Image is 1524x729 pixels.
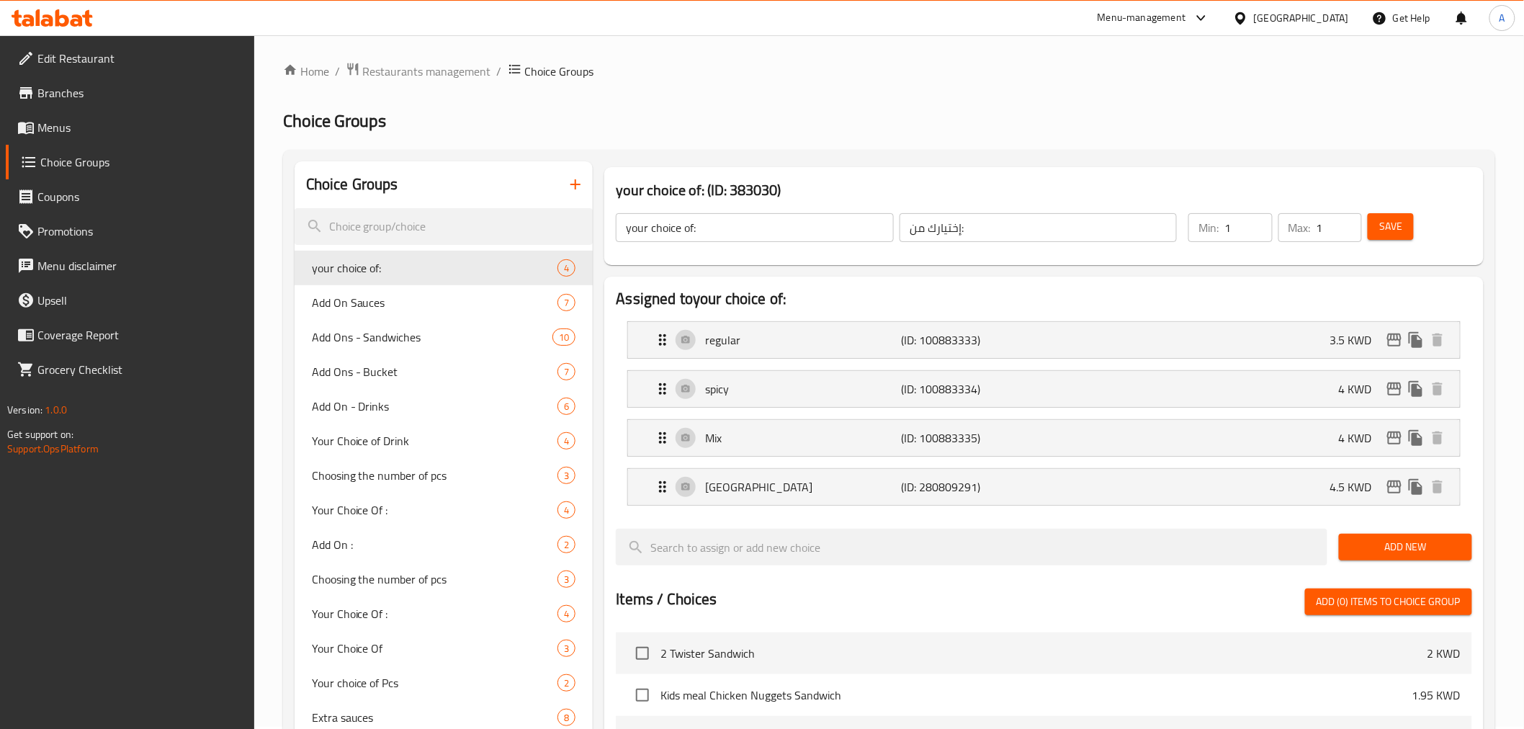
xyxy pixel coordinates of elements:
div: Choosing the number of pcs3 [295,458,593,493]
a: Choice Groups [6,145,254,179]
a: Coupons [6,179,254,214]
button: delete [1427,476,1448,498]
input: search [295,208,593,245]
p: 4 KWD [1339,429,1384,447]
a: Upsell [6,283,254,318]
div: Choices [557,363,575,380]
span: Your Choice Of [312,640,558,657]
h2: Assigned to your choice of: [616,288,1471,310]
span: 4 [558,434,575,448]
h2: Items / Choices [616,589,717,610]
div: Add Ons - Bucket7 [295,354,593,389]
div: Choosing the number of pcs3 [295,562,593,596]
button: duplicate [1405,476,1427,498]
h2: Choice Groups [306,174,398,195]
div: Choices [557,432,575,450]
div: Choices [557,709,575,726]
button: Save [1368,213,1414,240]
a: Home [283,63,329,80]
div: Choices [557,674,575,692]
span: Save [1379,218,1402,236]
div: Expand [628,420,1459,456]
span: Add Ons - Bucket [312,363,558,380]
span: 3 [558,469,575,483]
span: Select choice [627,680,658,710]
span: Your Choice Of : [312,605,558,622]
span: Menu disclaimer [37,257,243,274]
button: edit [1384,427,1405,449]
span: Menus [37,119,243,136]
div: Menu-management [1098,9,1186,27]
div: Expand [628,371,1459,407]
span: Restaurants management [363,63,491,80]
div: Choices [557,398,575,415]
span: Edit Restaurant [37,50,243,67]
span: A [1500,10,1505,26]
div: Choices [557,605,575,622]
span: 1.0.0 [45,401,67,419]
span: Add On : [312,536,558,553]
span: 7 [558,296,575,310]
span: 4 [558,607,575,621]
span: Grocery Checklist [37,361,243,378]
div: Add On Sauces7 [295,285,593,320]
span: 7 [558,365,575,379]
a: Promotions [6,214,254,249]
li: / [335,63,340,80]
span: 4 [558,504,575,517]
span: Kids meal Chicken Nuggets Sandwich [660,686,1412,704]
span: Your Choice Of : [312,501,558,519]
div: Add On - Drinks6 [295,389,593,424]
span: Your choice of Pcs [312,674,558,692]
span: Version: [7,401,42,419]
span: Add On Sauces [312,294,558,311]
div: Choices [552,328,575,346]
p: Min: [1198,219,1219,236]
span: your choice of: [312,259,558,277]
span: Branches [37,84,243,102]
div: Choices [557,571,575,588]
span: 10 [553,331,575,344]
p: 4.5 KWD [1330,478,1384,496]
button: edit [1384,476,1405,498]
p: (ID: 280809291) [902,478,1033,496]
span: Choosing the number of pcs [312,571,558,588]
a: Coverage Report [6,318,254,352]
li: Expand [616,413,1471,462]
div: Your Choice Of :4 [295,493,593,527]
div: Your choice of Pcs2 [295,666,593,700]
button: delete [1427,378,1448,400]
a: Support.OpsPlatform [7,439,99,458]
button: duplicate [1405,378,1427,400]
button: edit [1384,378,1405,400]
div: Choices [557,467,575,484]
button: edit [1384,329,1405,351]
div: Expand [628,322,1459,358]
li: Expand [616,462,1471,511]
div: Add On :2 [295,527,593,562]
div: Choices [557,501,575,519]
span: Choosing the number of pcs [312,467,558,484]
span: Add Ons - Sandwiches [312,328,553,346]
div: Choices [557,294,575,311]
a: Menu disclaimer [6,249,254,283]
span: Coverage Report [37,326,243,344]
span: Add On - Drinks [312,398,558,415]
button: delete [1427,329,1448,351]
span: Promotions [37,223,243,240]
div: your choice of:4 [295,251,593,285]
span: 3 [558,573,575,586]
div: Choices [557,640,575,657]
div: Your Choice Of :4 [295,596,593,631]
button: Add (0) items to choice group [1305,589,1472,615]
span: Choice Groups [525,63,594,80]
div: Your Choice of Drink4 [295,424,593,458]
div: Choices [557,259,575,277]
span: 2 [558,538,575,552]
nav: breadcrumb [283,62,1495,81]
div: Add Ons - Sandwiches10 [295,320,593,354]
p: Mix [705,429,901,447]
p: 2 KWD [1427,645,1461,662]
p: (ID: 100883335) [902,429,1033,447]
a: Branches [6,76,254,110]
